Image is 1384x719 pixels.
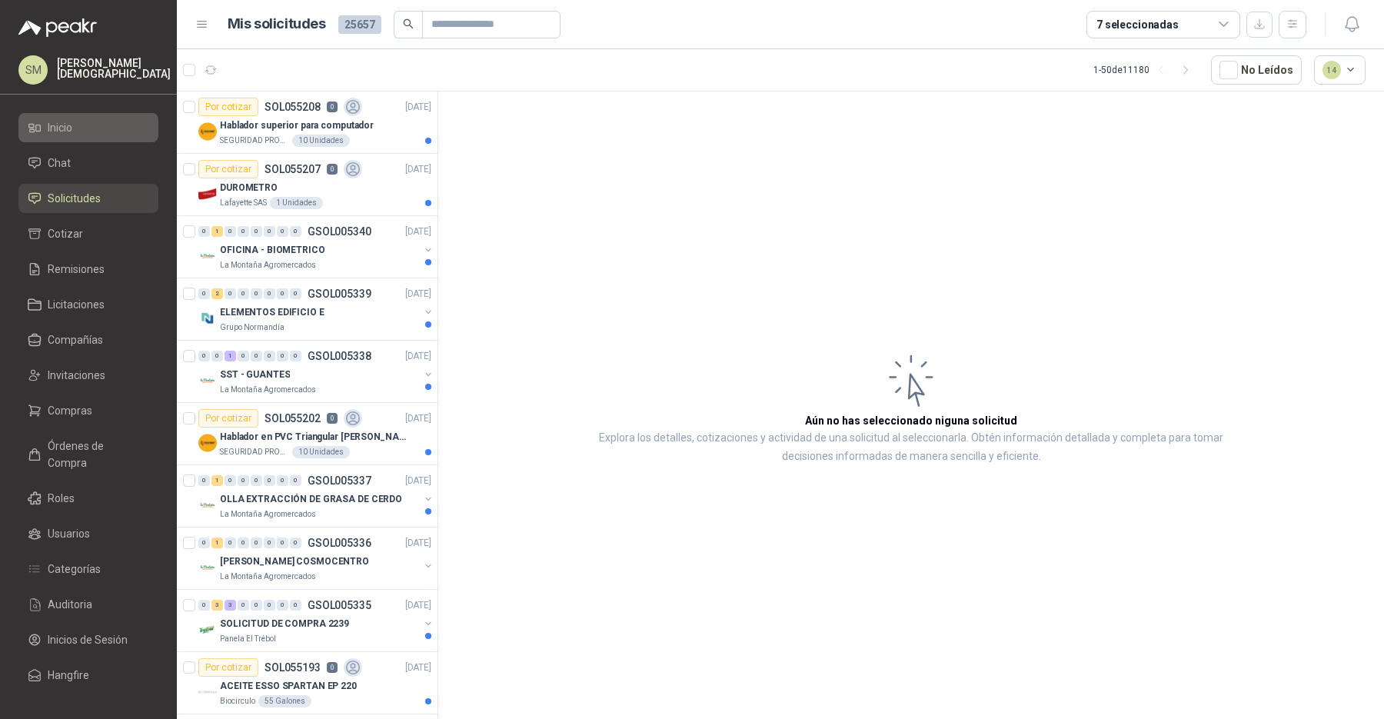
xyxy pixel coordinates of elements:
[198,471,434,521] a: 0 1 0 0 0 0 0 0 GSOL005337[DATE] Company LogoOLLA EXTRACCIÓN DE GRASA DE CERDOLa Montaña Agromerc...
[292,135,350,147] div: 10 Unidades
[308,288,371,299] p: GSOL005339
[277,351,288,361] div: 0
[18,255,158,284] a: Remisiones
[211,475,223,486] div: 1
[238,475,249,486] div: 0
[198,658,258,677] div: Por cotizar
[57,58,171,79] p: [PERSON_NAME] [DEMOGRAPHIC_DATA]
[308,226,371,237] p: GSOL005340
[220,305,324,320] p: ELEMENTOS EDIFICIO E
[290,538,301,548] div: 0
[220,384,316,396] p: La Montaña Agromercados
[405,661,431,675] p: [DATE]
[403,18,414,29] span: search
[238,288,249,299] div: 0
[220,181,278,195] p: DUROMETRO
[220,695,255,707] p: Biocirculo
[48,561,101,578] span: Categorías
[277,538,288,548] div: 0
[308,351,371,361] p: GSOL005338
[338,15,381,34] span: 25657
[211,288,223,299] div: 2
[405,225,431,239] p: [DATE]
[177,92,437,154] a: Por cotizarSOL0552080[DATE] Company LogoHablador superior para computadorSEGURIDAD PROVISER LTDA1...
[48,331,103,348] span: Compañías
[1096,16,1179,33] div: 7 seleccionadas
[198,683,217,701] img: Company Logo
[1211,55,1302,85] button: No Leídos
[48,190,101,207] span: Solicitudes
[18,519,158,548] a: Usuarios
[405,100,431,115] p: [DATE]
[177,154,437,216] a: Por cotizarSOL0552070[DATE] Company LogoDUROMETROLafayette SAS1 Unidades
[264,288,275,299] div: 0
[220,571,316,583] p: La Montaña Agromercados
[220,446,289,458] p: SEGURIDAD PROVISER LTDA
[198,185,217,203] img: Company Logo
[592,429,1230,466] p: Explora los detalles, cotizaciones y actividad de una solicitud al seleccionarla. Obtén informaci...
[277,600,288,611] div: 0
[220,492,402,507] p: OLLA EXTRACCIÓN DE GRASA DE CERDO
[18,431,158,478] a: Órdenes de Compra
[220,135,289,147] p: SEGURIDAD PROVISER LTDA
[270,197,323,209] div: 1 Unidades
[405,536,431,551] p: [DATE]
[220,321,284,334] p: Grupo Normandía
[251,475,262,486] div: 0
[198,222,434,271] a: 0 1 0 0 0 0 0 0 GSOL005340[DATE] Company LogoOFICINA - BIOMETRICOLa Montaña Agromercados
[48,402,92,419] span: Compras
[308,600,371,611] p: GSOL005335
[48,490,75,507] span: Roles
[220,259,316,271] p: La Montaña Agromercados
[48,596,92,613] span: Auditoria
[18,361,158,390] a: Invitaciones
[48,296,105,313] span: Licitaciones
[18,396,158,425] a: Compras
[198,371,217,390] img: Company Logo
[290,351,301,361] div: 0
[48,155,71,171] span: Chat
[264,538,275,548] div: 0
[18,113,158,142] a: Inicio
[48,261,105,278] span: Remisiones
[198,600,210,611] div: 0
[220,197,267,209] p: Lafayette SAS
[18,184,158,213] a: Solicitudes
[18,484,158,513] a: Roles
[177,403,437,465] a: Por cotizarSOL0552020[DATE] Company LogoHablador en PVC Triangular [PERSON_NAME]SEGURIDAD PROVISE...
[405,411,431,426] p: [DATE]
[177,652,437,714] a: Por cotizarSOL0551930[DATE] Company LogoACEITE ESSO SPARTAN EP 220Biocirculo55 Galones
[238,600,249,611] div: 0
[220,243,325,258] p: OFICINA - BIOMETRICO
[18,55,48,85] div: SM
[198,409,258,428] div: Por cotizar
[308,475,371,486] p: GSOL005337
[198,475,210,486] div: 0
[327,102,338,112] p: 0
[211,538,223,548] div: 1
[264,475,275,486] div: 0
[220,118,374,133] p: Hablador superior para computador
[198,434,217,452] img: Company Logo
[264,413,321,424] p: SOL055202
[220,633,276,645] p: Panela El Trébol
[220,554,369,569] p: [PERSON_NAME] COSMOCENTRO
[18,290,158,319] a: Licitaciones
[211,351,223,361] div: 0
[264,226,275,237] div: 0
[308,538,371,548] p: GSOL005336
[48,367,105,384] span: Invitaciones
[48,667,89,684] span: Hangfire
[220,368,290,382] p: SST - GUANTES
[405,474,431,488] p: [DATE]
[225,600,236,611] div: 3
[18,148,158,178] a: Chat
[264,102,321,112] p: SOL055208
[405,349,431,364] p: [DATE]
[18,554,158,584] a: Categorías
[198,621,217,639] img: Company Logo
[264,164,321,175] p: SOL055207
[405,287,431,301] p: [DATE]
[220,679,357,694] p: ACEITE ESSO SPARTAN EP 220
[18,625,158,654] a: Inicios de Sesión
